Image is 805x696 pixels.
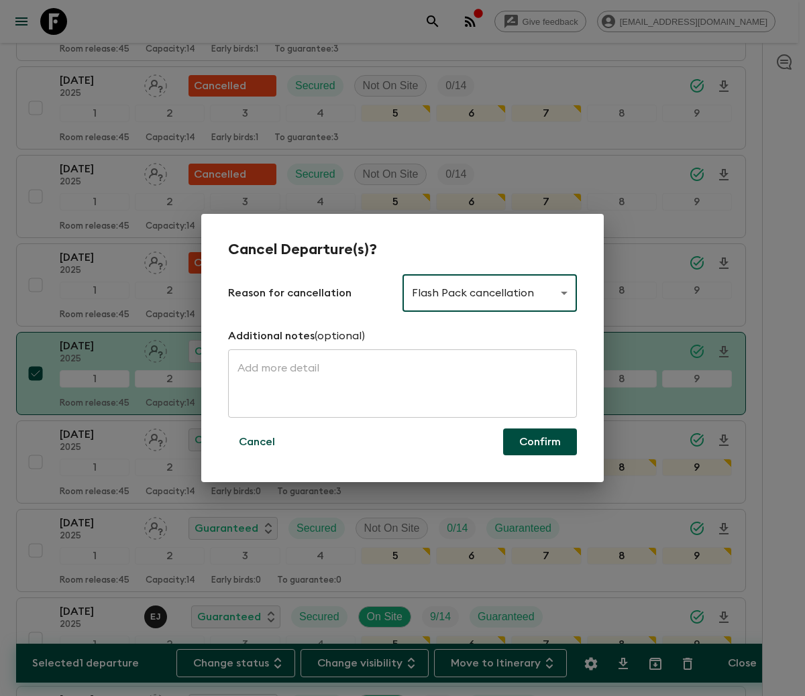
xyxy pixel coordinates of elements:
[228,328,315,344] p: Additional notes
[228,285,402,301] p: Reason for cancellation
[402,274,577,312] div: Flash Pack cancellation
[228,428,286,455] button: Cancel
[228,241,577,258] h2: Cancel Departure(s)?
[503,428,577,455] button: Confirm
[315,328,365,344] p: (optional)
[239,434,275,450] p: Cancel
